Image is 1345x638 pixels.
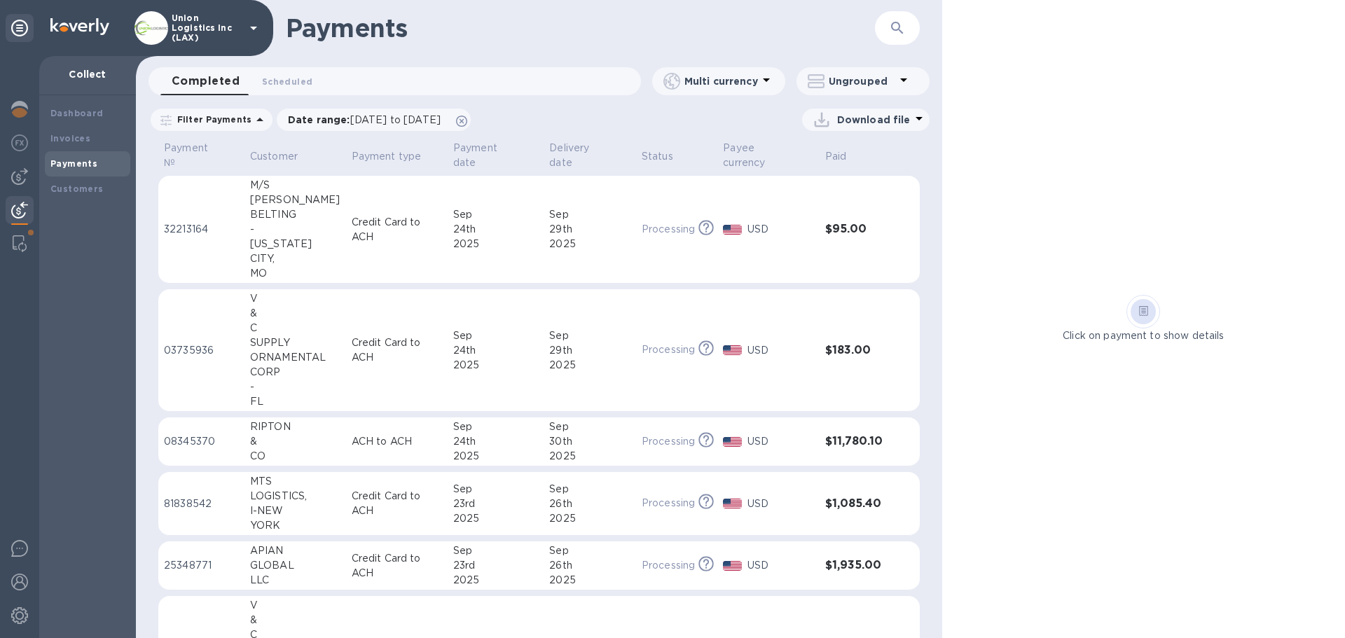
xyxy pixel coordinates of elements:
img: USD [723,225,742,235]
p: Payment date [453,141,520,170]
div: APIAN [250,543,340,558]
div: MTS [250,474,340,489]
p: USD [747,558,814,573]
div: ORNAMENTAL [250,350,340,365]
span: Payee currency [723,141,813,170]
p: USD [747,434,814,449]
div: Sep [453,543,538,558]
div: 2025 [549,358,630,373]
p: Processing [642,558,695,573]
div: Sep [453,328,538,343]
div: & [250,613,340,627]
h3: $95.00 [825,223,892,236]
p: Download file [837,113,911,127]
b: Invoices [50,133,90,144]
div: 26th [549,558,630,573]
span: Delivery date [549,141,630,170]
img: USD [723,437,742,447]
p: Ungrouped [829,74,895,88]
div: V [250,291,340,306]
p: 03735936 [164,343,239,358]
b: Payments [50,158,97,169]
div: 30th [549,434,630,449]
p: Delivery date [549,141,612,170]
div: 23rd [453,497,538,511]
div: Sep [453,207,538,222]
h3: $11,780.10 [825,435,892,448]
div: Sep [549,482,630,497]
div: & [250,306,340,321]
p: Processing [642,434,695,449]
span: Payment type [352,149,440,164]
div: RIPTON [250,419,340,434]
span: Paid [825,149,865,164]
div: CO [250,449,340,464]
span: Completed [172,71,240,91]
img: USD [723,561,742,571]
div: 26th [549,497,630,511]
p: Processing [642,342,695,357]
div: 2025 [549,237,630,251]
div: V [250,598,340,613]
div: Date range:[DATE] to [DATE] [277,109,471,131]
p: USD [747,222,814,237]
div: CORP [250,365,340,380]
p: Collect [50,67,125,81]
img: Logo [50,18,109,35]
p: Credit Card to ACH [352,551,442,581]
div: LOGISTICS, [250,489,340,504]
p: Credit Card to ACH [352,335,442,365]
div: Sep [549,543,630,558]
span: Customer [250,149,316,164]
div: I-NEW [250,504,340,518]
div: M/S [250,178,340,193]
div: 2025 [549,449,630,464]
p: Payee currency [723,141,795,170]
div: [US_STATE] [250,237,340,251]
div: 2025 [453,511,538,526]
p: Credit Card to ACH [352,489,442,518]
div: 24th [453,222,538,237]
p: Date range : [288,113,448,127]
p: USD [747,497,814,511]
p: 08345370 [164,434,239,449]
img: USD [723,345,742,355]
div: CITY, [250,251,340,266]
div: LLC [250,573,340,588]
p: Click on payment to show details [1063,328,1224,343]
div: 24th [453,434,538,449]
div: 2025 [549,573,630,588]
p: Customer [250,149,298,164]
div: - [250,380,340,394]
div: 2025 [549,511,630,526]
div: 29th [549,343,630,358]
p: Payment № [164,141,221,170]
div: 2025 [453,237,538,251]
div: 24th [453,343,538,358]
img: USD [723,499,742,508]
div: 2025 [453,358,538,373]
div: Sep [453,482,538,497]
div: 2025 [453,449,538,464]
div: BELTING [250,207,340,222]
p: Paid [825,149,847,164]
div: 2025 [453,573,538,588]
p: Payment type [352,149,422,164]
h3: $183.00 [825,344,892,357]
p: Union Logistics Inc (LAX) [172,13,242,43]
span: Status [642,149,691,164]
div: C [250,321,340,335]
span: Scheduled [262,74,312,89]
span: Payment № [164,141,239,170]
div: GLOBAL [250,558,340,573]
div: FL [250,394,340,409]
div: & [250,434,340,449]
h3: $1,085.40 [825,497,892,511]
div: Unpin categories [6,14,34,42]
p: Processing [642,222,695,237]
div: 23rd [453,558,538,573]
h3: $1,935.00 [825,559,892,572]
p: Multi currency [684,74,758,88]
span: [DATE] to [DATE] [350,114,441,125]
div: [PERSON_NAME] [250,193,340,207]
